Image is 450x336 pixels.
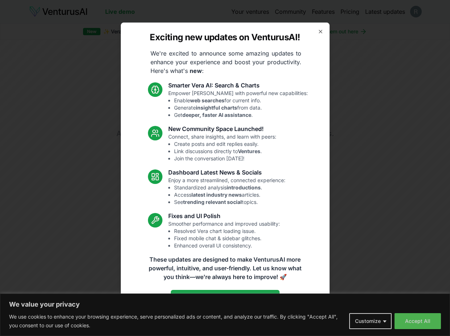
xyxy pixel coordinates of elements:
li: Join the conversation [DATE]! [174,155,276,162]
li: Create posts and edit replies easily. [174,140,276,148]
h3: New Community Space Launched! [168,124,276,133]
strong: web searches [190,97,224,103]
li: Standardized analysis . [174,184,285,191]
a: Read the full announcement on our blog! [171,290,280,304]
li: Enable for current info. [174,97,308,104]
li: Fixed mobile chat & sidebar glitches. [174,235,280,242]
p: Empower [PERSON_NAME] with powerful new capabilities: [168,90,308,119]
li: See topics. [174,198,285,206]
li: Enhanced overall UI consistency. [174,242,280,249]
strong: Ventures [238,148,260,154]
p: Connect, share insights, and learn with peers: [168,133,276,162]
li: Access articles. [174,191,285,198]
li: Generate from data. [174,104,308,111]
strong: latest industry news [191,192,242,198]
li: Get . [174,111,308,119]
h2: Exciting new updates on VenturusAI! [150,32,300,43]
h3: Fixes and UI Polish [168,212,280,220]
li: Resolved Vera chart loading issue. [174,228,280,235]
strong: trending relevant social [183,199,242,205]
h3: Dashboard Latest News & Socials [168,168,285,177]
p: We're excited to announce some amazing updates to enhance your experience and boost your producti... [145,49,307,75]
strong: introductions [227,184,261,190]
h3: Smarter Vera AI: Search & Charts [168,81,308,90]
p: These updates are designed to make VenturusAI more powerful, intuitive, and user-friendly. Let us... [144,255,306,281]
p: Enjoy a more streamlined, connected experience: [168,177,285,206]
p: Smoother performance and improved usability: [168,220,280,249]
strong: insightful charts [196,105,237,111]
li: Link discussions directly to . [174,148,276,155]
strong: new [190,67,202,74]
strong: deeper, faster AI assistance [182,112,251,118]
